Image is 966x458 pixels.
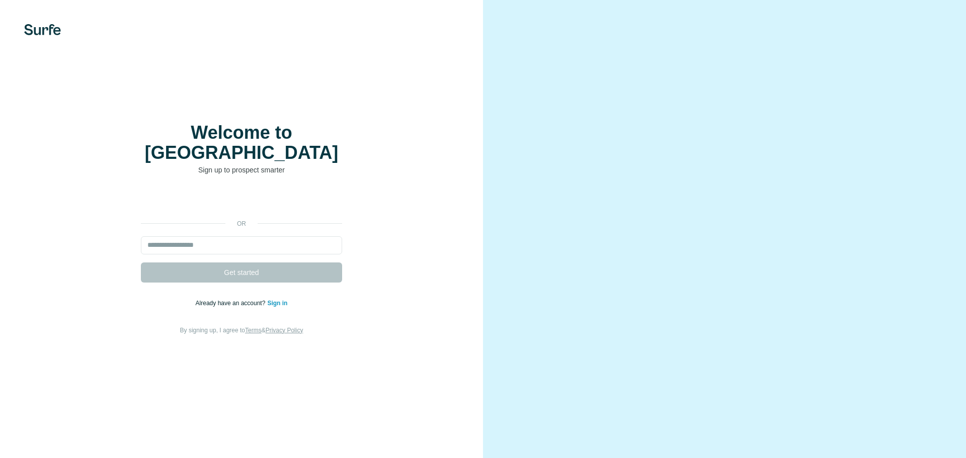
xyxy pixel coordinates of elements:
[24,24,61,35] img: Surfe's logo
[266,327,303,334] a: Privacy Policy
[141,165,342,175] p: Sign up to prospect smarter
[196,300,268,307] span: Already have an account?
[245,327,262,334] a: Terms
[180,327,303,334] span: By signing up, I agree to &
[141,123,342,163] h1: Welcome to [GEOGRAPHIC_DATA]
[136,190,347,212] iframe: Bouton "Se connecter avec Google"
[225,219,258,228] p: or
[267,300,287,307] a: Sign in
